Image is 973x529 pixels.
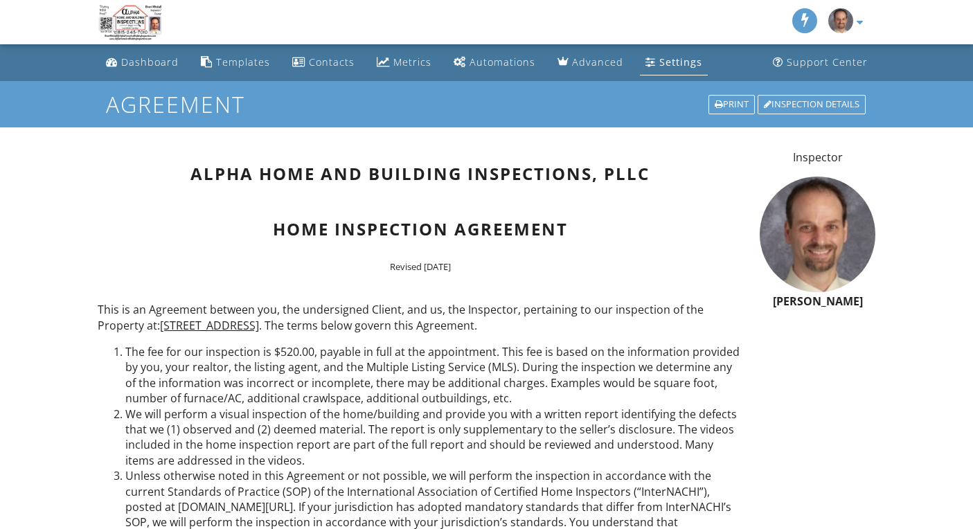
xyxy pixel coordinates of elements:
[100,50,184,75] a: Dashboard
[760,150,875,165] p: Inspector
[106,92,866,116] h1: Agreement
[125,344,744,406] li: The fee for our inspection is $520.00, payable in full at the appointment. This fee is based on t...
[787,55,868,69] div: Support Center
[309,55,355,69] div: Contacts
[758,95,866,114] div: Inspection Details
[640,50,708,75] a: Settings
[448,50,541,75] a: Automations (Basic)
[760,296,875,308] h6: [PERSON_NAME]
[708,95,755,114] div: Print
[160,318,259,333] span: [STREET_ADDRESS]
[98,260,744,273] p: Revised [DATE]
[195,50,276,75] a: Templates
[767,50,873,75] a: Support Center
[470,55,535,69] div: Automations
[98,302,744,333] p: This is an Agreement between you, the undersigned Client, and us, the Inspector, pertaining to ou...
[121,55,179,69] div: Dashboard
[393,55,431,69] div: Metrics
[287,50,360,75] a: Contacts
[125,406,744,469] li: We will perform a visual inspection of the home/building and provide you with a written report id...
[98,3,163,41] img: Alpha Home and Building Inspections, PLLC
[760,177,875,292] img: image0.jpeg
[552,50,629,75] a: Advanced
[707,93,756,116] a: Print
[756,93,867,116] a: Inspection Details
[216,55,270,69] div: Templates
[273,217,568,240] span: Home Inspection Agreement
[572,55,623,69] div: Advanced
[828,8,853,33] img: image0.jpeg
[190,162,650,185] strong: Alpha Home and Building Inspections, PLLC
[371,50,437,75] a: Metrics
[659,55,702,69] div: Settings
